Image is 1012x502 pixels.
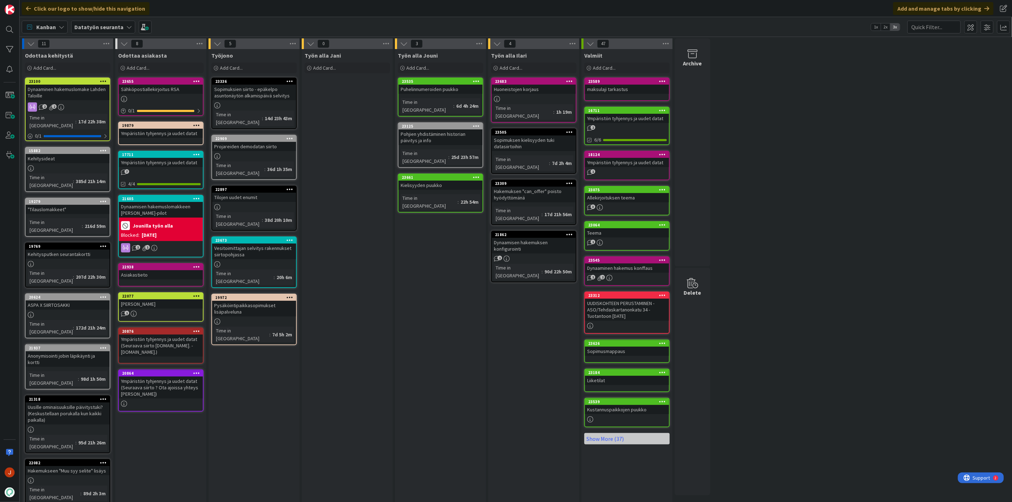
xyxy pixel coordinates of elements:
div: 23626 [585,340,669,347]
div: 23545 [585,257,669,263]
div: Time in [GEOGRAPHIC_DATA] [28,486,80,501]
div: 6d 4h 24m [454,102,480,110]
span: 1 [136,245,140,250]
span: 2 [52,104,57,109]
div: Sopimusmappaus [585,347,669,356]
div: Teema [585,228,669,237]
div: 23505 [492,129,576,135]
div: 15882 [29,148,110,153]
div: 21862 [492,231,576,238]
div: Dynaamisen hakemuksen konfigurointi [492,238,576,253]
div: 23075 [585,187,669,193]
span: 4/4 [128,180,135,188]
div: 21318Uusille ominaisuuksille päivitystuki? (Keskustellaan porukalla kun kaikki paikalla) [26,396,110,424]
div: 21862Dynaamisen hakemuksen konfigurointi [492,231,576,253]
div: 19879 [122,123,203,128]
span: : [78,375,79,383]
span: 0 [317,39,330,48]
div: 172d 21h 24m [74,324,107,332]
div: 385d 21h 14m [74,177,107,185]
span: Add Card... [313,65,336,71]
span: Työjono [211,52,233,59]
div: 89d 2h 3m [81,490,107,497]
span: : [542,268,543,276]
div: Blocked: [121,231,139,239]
div: Huoneistojen korjaus [492,85,576,94]
div: 16711 [585,107,669,114]
div: 23539 [585,399,669,405]
div: 16711Ympäristön tyhjennys ja uudet datat [585,107,669,123]
div: 16711 [588,108,669,113]
div: 21605 [119,196,203,202]
div: Add and manage tabs by clicking [893,2,993,15]
div: 19769Kehitysputken seurantakortti [26,243,110,259]
span: 11 [38,39,50,48]
div: ASPA X SIIRTOSAKKI [26,300,110,310]
div: 23309Hakemuksen "can_offer" poisto hyödyttömänä [492,180,576,202]
div: 22082Hakemukseen "Muu syy selite" lisäys [26,460,110,475]
div: 38d 20h 10m [263,216,294,224]
div: Vesitoimittajan selvitys rakennukset siirtopohjassa [212,244,296,259]
div: Kustannuspaikkojen puukko [585,405,669,414]
span: 2 [42,104,47,109]
div: 23589maksulaji tarkastus [585,78,669,94]
span: 1 [591,169,595,174]
a: Show More (37) [584,433,670,444]
div: 19279"Tilauslomakkeet" [26,198,110,214]
div: 22h 54m [459,198,480,206]
div: Sopimuksien siirto - epäkelpo asuntonäytön alkamispäivä selvitys [212,85,296,100]
div: Uusille ominaisuuksille päivitystuki? (Keskustellaan porukalla kun kaikki paikalla) [26,402,110,424]
div: Puhelinnumeroiden puukko [399,85,483,94]
div: 23100Dynaaminen hakemuslomake Lahden Taloille [26,78,110,100]
b: Datatyön seuranta [74,23,123,31]
div: Time in [GEOGRAPHIC_DATA] [494,104,553,120]
div: 23100 [26,78,110,85]
div: Dynaaminen hakemus konffaus [585,263,669,273]
span: 5 [224,39,236,48]
div: 21318 [29,397,110,402]
div: [PERSON_NAME] [119,299,203,309]
div: Archive [683,59,702,68]
span: 2x [881,23,890,31]
img: JM [5,468,15,477]
div: 22938Asiakastieto [119,264,203,279]
div: Pysäköintipaikkasopimukset lisäpalveluna [212,301,296,316]
div: 22938 [119,264,203,270]
div: 23683Huoneistojen korjaus [492,78,576,94]
div: 23312UUDISKOHTEEN PERUSTAMINEN - ASO/Tehdaskartanonkatu 34 - Tuotantoon [DATE] [585,292,669,321]
div: 23064 [585,222,669,228]
div: 1h 19m [554,108,574,116]
div: 19279 [26,198,110,205]
span: Add Card... [33,65,56,71]
div: Ympäristön tyhjennys ja uudet datat [585,158,669,167]
div: 36d 1h 35m [265,165,294,173]
span: Add Card... [127,65,149,71]
div: 15882 [26,148,110,154]
span: 7 [125,169,129,174]
div: Kielisyyden puukko [399,181,483,190]
div: Time in [GEOGRAPHIC_DATA] [214,269,274,285]
div: 23125 [402,124,483,129]
div: 15882Kehitysideat [26,148,110,163]
div: 21937 [29,346,110,351]
div: 22077 [122,294,203,299]
div: Time in [GEOGRAPHIC_DATA] [28,218,82,234]
div: 22077[PERSON_NAME] [119,293,203,309]
div: Time in [GEOGRAPHIC_DATA] [28,320,73,336]
div: Time in [GEOGRAPHIC_DATA] [28,114,75,129]
div: Ympäristön tyhjennys ja uudet datat (Seuraava siirto ? Ota ajoissa yhteys [PERSON_NAME]) [119,376,203,399]
div: Time in [GEOGRAPHIC_DATA] [214,212,262,228]
div: Ympäristön tyhjennys ja uudet datat [119,158,203,167]
div: 0/1 [26,132,110,140]
div: 23184 [585,369,669,376]
div: 23655 [122,79,203,84]
span: : [73,177,74,185]
div: 7d 2h 4m [550,159,574,167]
div: UUDISKOHTEEN PERUSTAMINEN - ASO/Tehdaskartanonkatu 34 - Tuotantoon [DATE] [585,299,669,321]
div: 23075 [588,187,669,192]
span: Support [15,1,32,10]
div: Ympäristön tyhjennys ja uudet datat (Seuraava siirto [DOMAIN_NAME]. - [DOMAIN_NAME].) [119,335,203,357]
div: 22897 [215,187,296,192]
div: 23312 [585,292,669,299]
div: Pohjien yhdistäminen historian päivitys ja info [399,129,483,145]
